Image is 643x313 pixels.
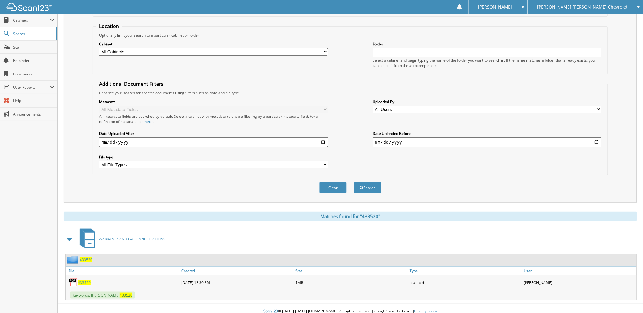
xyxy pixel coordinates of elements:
img: folder2.png [67,256,80,264]
legend: Location [96,23,122,30]
img: PDF.png [69,278,78,287]
button: Search [354,182,381,193]
a: Size [294,267,408,275]
div: 1MB [294,276,408,289]
span: [PERSON_NAME] [478,5,512,9]
label: Date Uploaded After [99,131,328,136]
label: Folder [373,41,601,47]
img: scan123-logo-white.svg [6,3,52,11]
iframe: Chat Widget [612,284,643,313]
label: Date Uploaded Before [373,131,601,136]
span: Announcements [13,112,54,117]
input: end [373,137,601,147]
span: Help [13,98,54,103]
a: Created [180,267,294,275]
span: Keywords: [PERSON_NAME] [70,292,135,299]
a: 433520 [80,257,92,262]
a: Type [408,267,522,275]
label: File type [99,154,328,160]
a: File [66,267,180,275]
a: 433520 [78,280,91,285]
span: 433520 [120,293,132,298]
div: Optionally limit your search to a particular cabinet or folder [96,33,605,38]
legend: Additional Document Filters [96,81,167,87]
span: Scan [13,45,54,50]
div: [DATE] 12:30 PM [180,276,294,289]
label: Metadata [99,99,328,104]
button: Clear [319,182,347,193]
div: Matches found for "433520" [64,212,637,221]
label: Uploaded By [373,99,601,104]
div: [PERSON_NAME] [522,276,637,289]
span: Reminders [13,58,54,63]
span: Cabinets [13,18,50,23]
div: scanned [408,276,522,289]
span: [PERSON_NAME] [PERSON_NAME] Chevrolet [537,5,628,9]
span: WARRANTY AND GAP CANCELLATIONS [99,236,165,242]
label: Cabinet [99,41,328,47]
div: Select a cabinet and begin typing the name of the folder you want to search in. If the name match... [373,58,601,68]
div: All metadata fields are searched by default. Select a cabinet with metadata to enable filtering b... [99,114,328,124]
span: Search [13,31,53,36]
a: User [522,267,637,275]
div: Enhance your search for specific documents using filters such as date and file type. [96,90,605,95]
input: start [99,137,328,147]
a: WARRANTY AND GAP CANCELLATIONS [76,227,165,251]
span: User Reports [13,85,50,90]
span: Bookmarks [13,71,54,77]
a: here [145,119,153,124]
